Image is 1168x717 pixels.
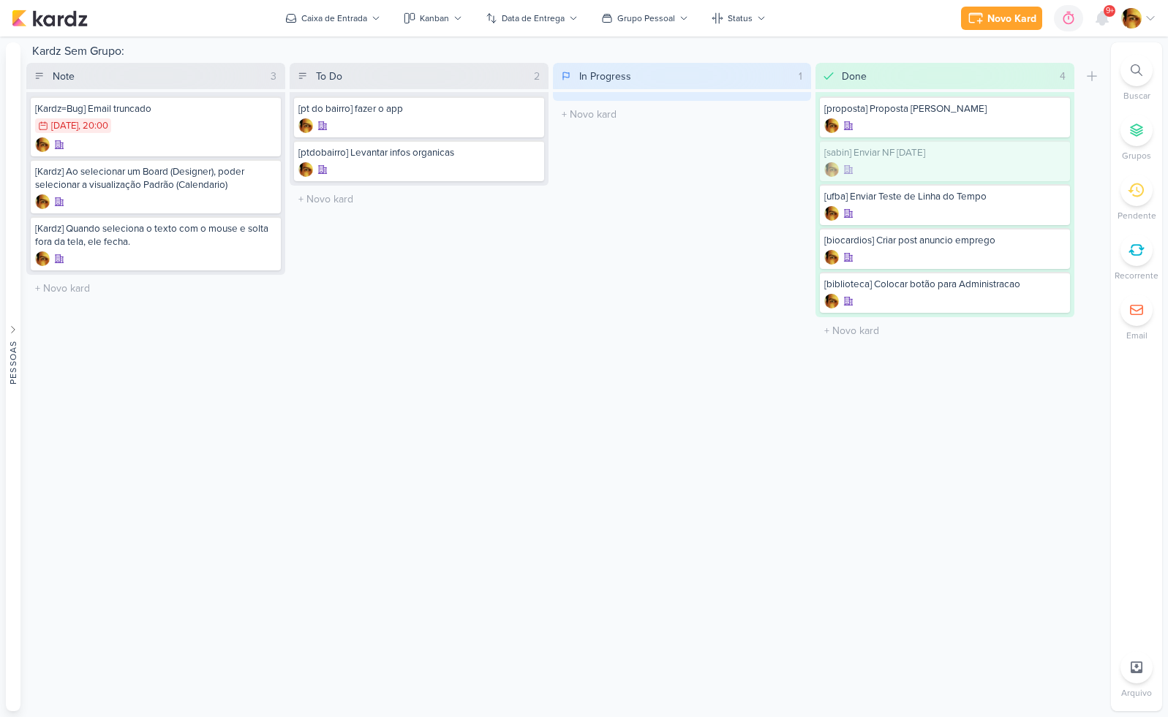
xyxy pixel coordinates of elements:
[961,7,1042,30] button: Novo Kard
[51,121,78,131] div: [DATE]
[818,320,1071,341] input: + Novo kard
[824,250,839,265] div: Criador(a): Leandro Guedes
[1106,5,1114,17] span: 9+
[824,118,839,133] div: Criador(a): Leandro Guedes
[556,104,809,125] input: + Novo kard
[824,146,1066,159] div: [sabin] Enviar NF Festa Junina
[824,278,1066,291] div: [biblioteca] Colocar botão para Administracao
[824,234,1066,247] div: [biocardios] Criar post anuncio emprego
[824,294,839,308] div: Criador(a): Leandro Guedes
[824,190,1066,203] div: [ufba] Enviar Teste de Linha do Tempo
[78,121,108,131] div: , 20:00
[35,137,50,152] img: Leandro Guedes
[1054,69,1071,84] div: 4
[824,102,1066,115] div: [proposta] Proposta Celso Aoki
[29,278,282,299] input: + Novo kard
[35,102,276,115] div: [Kardz=Bug] Email truncado
[265,69,282,84] div: 3
[987,11,1036,26] div: Novo Kard
[298,162,313,177] div: Criador(a): Leandro Guedes
[7,340,20,384] div: Pessoas
[12,10,88,27] img: kardz.app
[528,69,546,84] div: 2
[298,118,313,133] img: Leandro Guedes
[1122,149,1151,162] p: Grupos
[35,222,276,249] div: [Kardz] Quando seleciona o texto com o mouse e solta fora da tela, ele fecha.
[35,194,50,209] div: Criador(a): Leandro Guedes
[793,69,808,84] div: 1
[1115,269,1158,282] p: Recorrente
[35,137,50,152] div: Criador(a): Leandro Guedes
[1111,54,1162,102] li: Ctrl + F
[1121,686,1152,699] p: Arquivo
[298,118,313,133] div: Criador(a): Leandro Guedes
[824,294,839,308] img: Leandro Guedes
[1123,89,1150,102] p: Buscar
[298,162,313,177] img: Leandro Guedes
[35,165,276,191] div: [Kardz] Ao selecionar um Board (Designer), poder selecionar a visualização Padrão (Calendario)
[298,146,540,159] div: [ptdobairro] Levantar infos organicas
[1126,329,1148,342] p: Email
[824,250,839,265] img: Leandro Guedes
[1121,8,1142,29] img: Leandro Guedes
[35,194,50,209] img: Leandro Guedes
[824,162,839,177] div: Criador(a): Leandro Guedes
[6,42,20,711] button: Pessoas
[824,162,839,177] img: Leandro Guedes
[26,42,1105,63] div: Kardz Sem Grupo:
[824,206,839,221] img: Leandro Guedes
[35,251,50,266] div: Criador(a): Leandro Guedes
[1118,209,1156,222] p: Pendente
[298,102,540,115] div: [pt do bairro] fazer o app
[824,206,839,221] div: Criador(a): Leandro Guedes
[293,189,546,210] input: + Novo kard
[824,118,839,133] img: Leandro Guedes
[35,251,50,266] img: Leandro Guedes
